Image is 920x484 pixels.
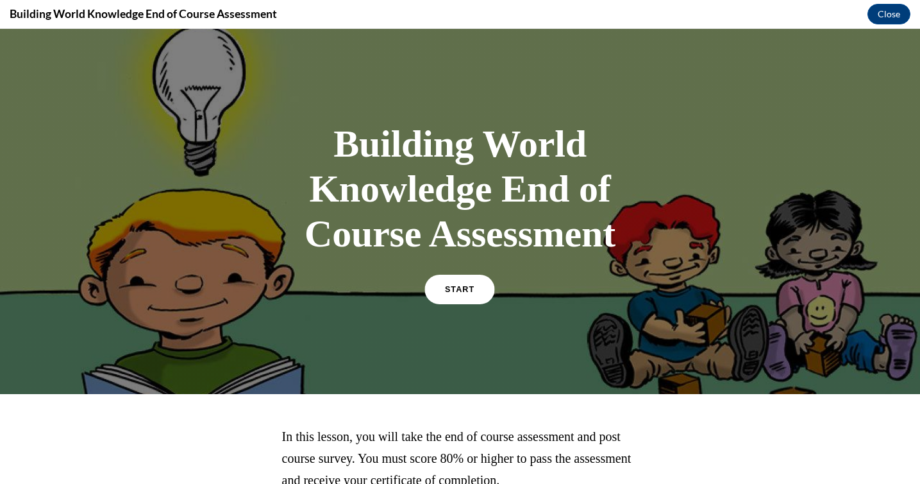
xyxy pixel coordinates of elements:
h1: Building World Knowledge End of Course Assessment [268,92,653,227]
span: START [445,256,474,266]
span: In this lesson, you will take the end of course assessment and post course survey. You must score... [282,401,631,458]
button: Close [867,4,910,24]
h4: Building World Knowledge End of Course Assessment [10,6,277,22]
a: START [425,246,495,275]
